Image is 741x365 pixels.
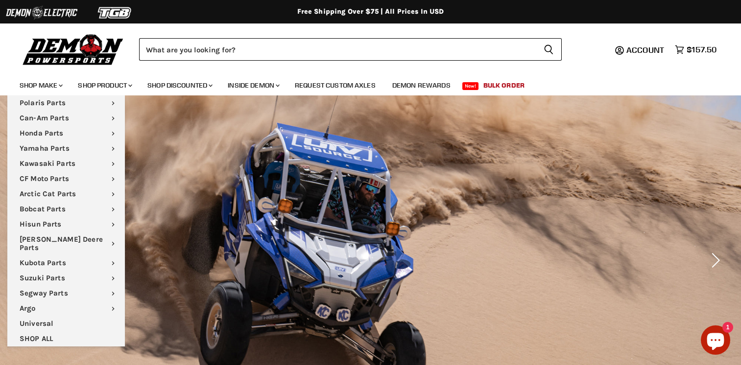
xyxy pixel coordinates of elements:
a: Account [622,46,670,54]
a: Argo [7,301,125,316]
ul: Main menu [7,95,125,346]
a: Kubota Parts [7,255,125,271]
inbox-online-store-chat: Shopify online store chat [698,325,733,357]
a: [PERSON_NAME] Deere Parts [7,232,125,255]
a: Suzuki Parts [7,271,125,286]
a: Bobcat Parts [7,202,125,217]
a: Shop Discounted [140,75,218,95]
a: SHOP ALL [7,331,125,346]
img: Demon Electric Logo 2 [5,3,78,22]
a: Kawasaki Parts [7,156,125,171]
a: Can-Am Parts [7,111,125,126]
button: Search [536,38,562,61]
a: Shop Product [71,75,138,95]
button: Next [704,251,724,270]
form: Product [139,38,562,61]
a: Polaris Parts [7,95,125,111]
a: Honda Parts [7,126,125,141]
a: Bulk Order [476,75,532,95]
input: Search [139,38,536,61]
a: Arctic Cat Parts [7,186,125,202]
a: Universal [7,316,125,331]
a: $157.50 [670,43,721,57]
span: New! [462,82,479,90]
a: Shop Make [12,75,69,95]
img: TGB Logo 2 [78,3,152,22]
ul: Main menu [12,71,714,95]
a: CF Moto Parts [7,171,125,186]
span: $157.50 [687,45,717,54]
a: Segway Parts [7,286,125,301]
a: Hisun Parts [7,217,125,232]
img: Demon Powersports [20,32,127,67]
a: Demon Rewards [385,75,458,95]
a: Request Custom Axles [287,75,383,95]
a: Inside Demon [220,75,286,95]
span: Account [626,45,664,55]
a: Yamaha Parts [7,141,125,156]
